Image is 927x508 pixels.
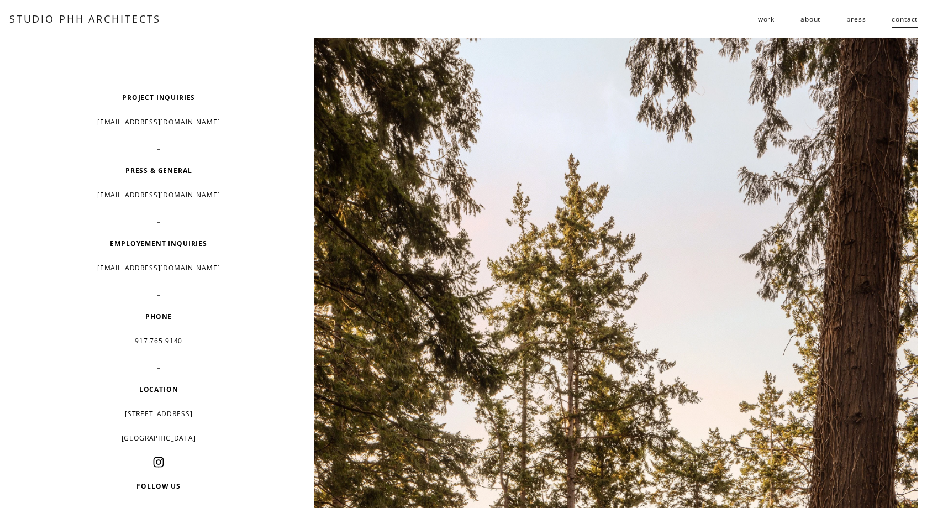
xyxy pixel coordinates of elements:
p: _ [48,211,270,228]
p: _ [48,357,270,374]
a: folder dropdown [758,10,775,28]
p: [EMAIL_ADDRESS][DOMAIN_NAME] [48,114,270,130]
strong: PHONE [145,312,172,321]
p: [EMAIL_ADDRESS][DOMAIN_NAME] [48,187,270,203]
strong: FOLLOW US [136,481,181,491]
p: _ [48,284,270,301]
p: 917.765.9140 [48,333,270,349]
p: _ [48,138,270,155]
a: about [800,10,820,28]
a: Instagram [153,457,164,468]
p: [GEOGRAPHIC_DATA] [48,430,270,447]
a: press [846,10,866,28]
p: [EMAIL_ADDRESS][DOMAIN_NAME] [48,260,270,276]
p: [STREET_ADDRESS] [48,406,270,422]
a: STUDIO PHH ARCHITECTS [9,12,161,25]
strong: EMPLOYEMENT INQUIRIES [110,239,207,248]
span: work [758,11,775,28]
strong: PROJECT INQUIRIES [122,93,195,102]
strong: PRESS & GENERAL [125,166,192,175]
p: _ [48,454,270,470]
a: contact [892,10,918,28]
strong: LOCATION [139,385,178,394]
